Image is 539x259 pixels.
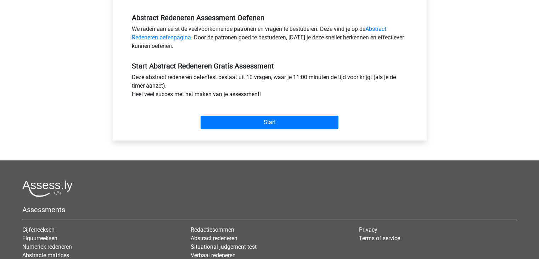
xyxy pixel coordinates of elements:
a: Verbaal redeneren [191,252,236,259]
div: Deze abstract redeneren oefentest bestaat uit 10 vragen, waar je 11:00 minuten de tijd voor krijg... [127,73,413,101]
a: Numeriek redeneren [22,243,72,250]
a: Situational judgement test [191,243,257,250]
h5: Start Abstract Redeneren Gratis Assessment [132,62,408,70]
h5: Abstract Redeneren Assessment Oefenen [132,13,408,22]
a: Terms of service [359,235,400,242]
div: We raden aan eerst de veelvoorkomende patronen en vragen te bestuderen. Deze vind je op de . Door... [127,25,413,53]
a: Cijferreeksen [22,226,55,233]
a: Abstract redeneren [191,235,237,242]
a: Figuurreeksen [22,235,57,242]
a: Privacy [359,226,377,233]
h5: Assessments [22,205,517,214]
a: Redactiesommen [191,226,234,233]
a: Abstracte matrices [22,252,69,259]
img: Assessly logo [22,180,73,197]
input: Start [201,116,338,129]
